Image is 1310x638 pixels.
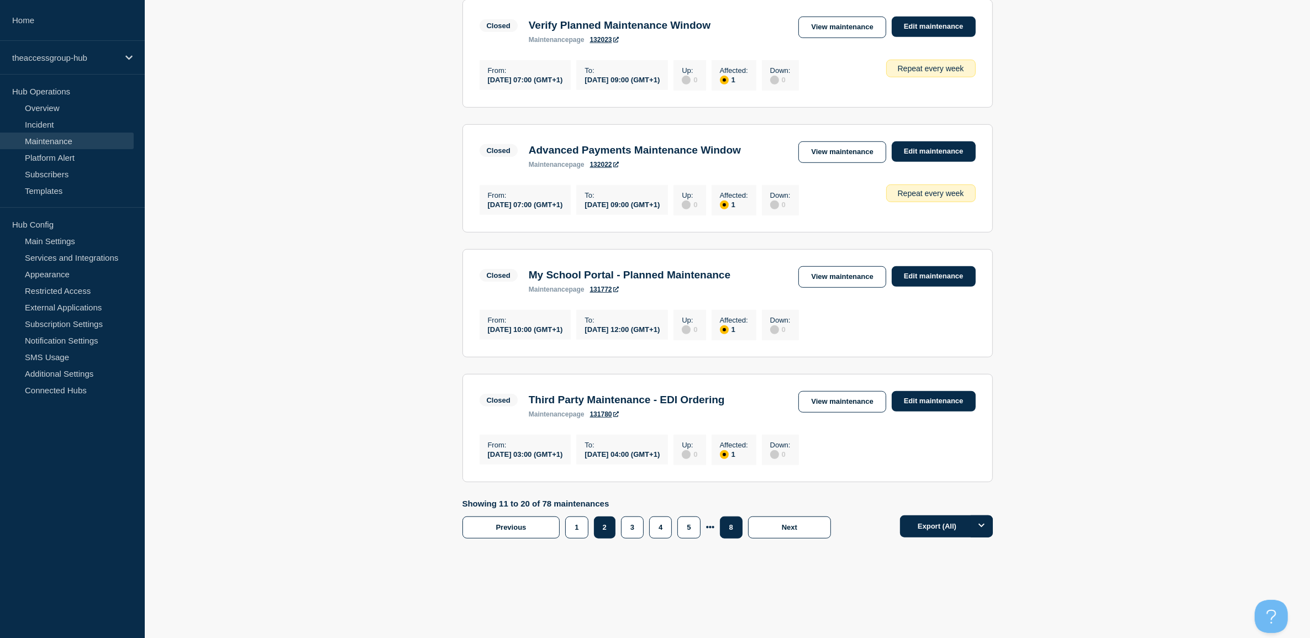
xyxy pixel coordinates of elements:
button: 3 [621,516,644,539]
p: page [529,36,585,44]
p: From : [488,441,563,449]
div: Closed [487,146,511,155]
div: [DATE] 10:00 (GMT+1) [488,324,563,334]
div: Closed [487,271,511,280]
div: [DATE] 09:00 (GMT+1) [585,75,660,84]
div: affected [720,201,729,209]
div: affected [720,325,729,334]
button: 5 [677,516,700,539]
div: 0 [770,75,791,85]
h3: Third Party Maintenance - EDI Ordering [529,394,725,406]
div: disabled [770,325,779,334]
div: [DATE] 07:00 (GMT+1) [488,75,563,84]
p: From : [488,66,563,75]
div: 0 [682,75,697,85]
div: 0 [770,324,791,334]
button: Options [971,515,993,537]
a: Edit maintenance [892,17,976,37]
a: View maintenance [798,17,886,38]
div: Closed [487,396,511,404]
p: page [529,161,585,168]
span: Next [782,523,797,531]
p: Up : [682,191,697,199]
p: Down : [770,66,791,75]
div: affected [720,450,729,459]
a: View maintenance [798,266,886,288]
p: Affected : [720,66,748,75]
div: [DATE] 04:00 (GMT+1) [585,449,660,458]
a: View maintenance [798,141,886,163]
div: Repeat every week [886,60,976,77]
div: 0 [770,449,791,459]
div: 0 [682,449,697,459]
button: 8 [720,516,743,539]
p: To : [585,66,660,75]
p: Down : [770,191,791,199]
button: Previous [462,516,560,539]
div: 1 [720,449,748,459]
div: 0 [682,324,697,334]
a: 131772 [590,286,619,293]
div: disabled [770,450,779,459]
div: disabled [682,325,691,334]
span: Previous [496,523,527,531]
p: To : [585,441,660,449]
p: Up : [682,316,697,324]
p: Down : [770,316,791,324]
div: affected [720,76,729,85]
div: 1 [720,324,748,334]
h3: Verify Planned Maintenance Window [529,19,711,31]
a: Edit maintenance [892,141,976,162]
div: [DATE] 09:00 (GMT+1) [585,199,660,209]
div: 1 [720,199,748,209]
p: Up : [682,66,697,75]
p: To : [585,316,660,324]
h3: Advanced Payments Maintenance Window [529,144,741,156]
p: page [529,286,585,293]
div: [DATE] 03:00 (GMT+1) [488,449,563,458]
p: From : [488,316,563,324]
a: 132023 [590,36,619,44]
p: Up : [682,441,697,449]
p: Affected : [720,316,748,324]
div: disabled [682,450,691,459]
span: maintenance [529,36,569,44]
div: 0 [682,199,697,209]
div: [DATE] 12:00 (GMT+1) [585,324,660,334]
div: 1 [720,75,748,85]
button: Export (All) [900,515,993,537]
p: Down : [770,441,791,449]
button: 4 [649,516,672,539]
p: page [529,410,585,418]
a: Edit maintenance [892,266,976,287]
p: theaccessgroup-hub [12,53,118,62]
a: Edit maintenance [892,391,976,412]
p: Affected : [720,191,748,199]
p: Affected : [720,441,748,449]
p: From : [488,191,563,199]
span: maintenance [529,410,569,418]
div: disabled [770,201,779,209]
div: Repeat every week [886,184,976,202]
span: maintenance [529,286,569,293]
div: Closed [487,22,511,30]
a: 131780 [590,410,619,418]
a: View maintenance [798,391,886,413]
h3: My School Portal - Planned Maintenance [529,269,730,281]
iframe: Help Scout Beacon - Open [1255,600,1288,633]
div: [DATE] 07:00 (GMT+1) [488,199,563,209]
p: To : [585,191,660,199]
p: Showing 11 to 20 of 78 maintenances [462,499,837,508]
div: disabled [682,201,691,209]
button: 2 [594,516,615,539]
span: maintenance [529,161,569,168]
a: 132022 [590,161,619,168]
div: disabled [770,76,779,85]
button: Next [748,516,831,539]
div: 0 [770,199,791,209]
div: disabled [682,76,691,85]
button: 1 [565,516,588,539]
